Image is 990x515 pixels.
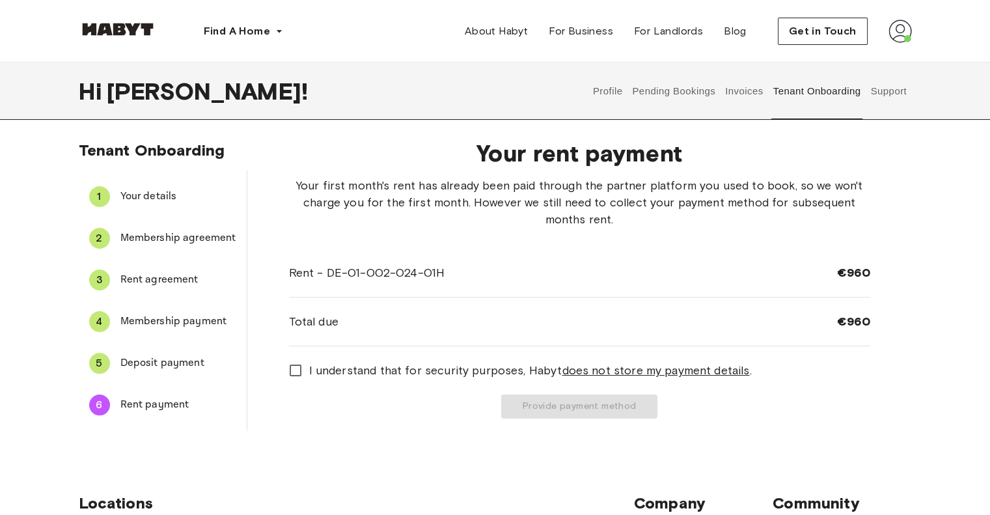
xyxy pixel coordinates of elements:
[713,18,757,44] a: Blog
[289,313,338,330] span: Total due
[771,63,862,120] button: Tenant Onboarding
[89,228,110,249] div: 2
[789,23,857,39] span: Get in Touch
[837,314,870,329] span: €960
[837,265,870,281] span: €960
[107,77,308,105] span: [PERSON_NAME] !
[120,230,236,246] span: Membership agreement
[549,23,613,39] span: For Business
[79,141,225,160] span: Tenant Onboarding
[634,23,703,39] span: For Landlords
[869,63,909,120] button: Support
[120,314,236,329] span: Membership payment
[778,18,868,45] button: Get in Touch
[591,63,624,120] button: Profile
[562,363,749,378] u: does not store my payment details
[634,494,773,513] span: Company
[773,494,911,513] span: Community
[79,264,247,296] div: 3Rent agreement
[79,389,247,421] div: 6Rent payment
[79,348,247,379] div: 5Deposit payment
[724,23,747,39] span: Blog
[79,23,157,36] img: Habyt
[120,355,236,371] span: Deposit payment
[89,270,110,290] div: 3
[624,18,713,44] a: For Landlords
[289,264,445,281] span: Rent - DE-01-002-024-01H
[79,494,634,513] span: Locations
[289,177,870,228] span: Your first month's rent has already been paid through the partner platform you used to book, so w...
[724,63,765,120] button: Invoices
[89,186,110,207] div: 1
[631,63,717,120] button: Pending Bookings
[588,63,911,120] div: user profile tabs
[465,23,528,39] span: About Habyt
[193,18,294,44] button: Find A Home
[538,18,624,44] a: For Business
[79,181,247,212] div: 1Your details
[309,362,752,379] span: I understand that for security purposes, Habyt .
[89,353,110,374] div: 5
[79,306,247,337] div: 4Membership payment
[89,311,110,332] div: 4
[204,23,270,39] span: Find A Home
[79,223,247,254] div: 2Membership agreement
[888,20,912,43] img: avatar
[79,77,107,105] span: Hi
[289,139,870,167] span: Your rent payment
[120,272,236,288] span: Rent agreement
[89,395,110,415] div: 6
[454,18,538,44] a: About Habyt
[120,189,236,204] span: Your details
[120,397,236,413] span: Rent payment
